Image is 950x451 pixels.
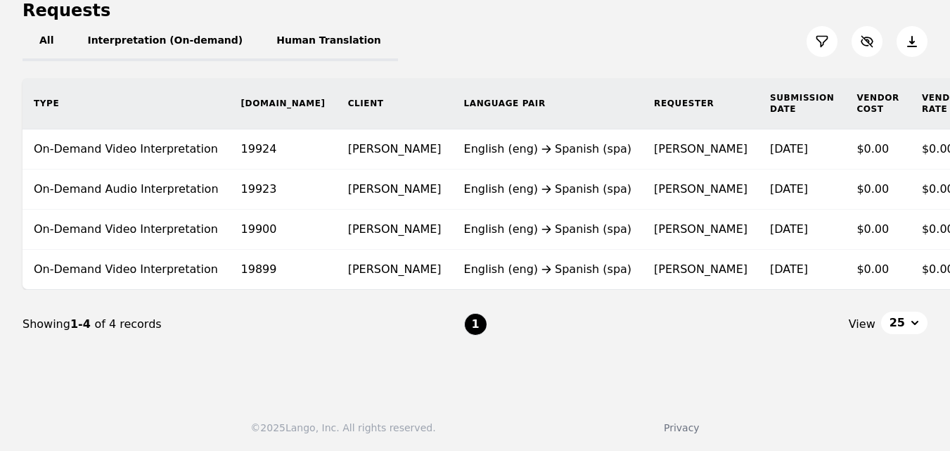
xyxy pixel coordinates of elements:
div: Showing of 4 records [23,316,464,333]
time: [DATE] [770,182,808,196]
button: Human Translation [259,22,398,61]
th: Vendor Cost [845,78,911,129]
button: Interpretation (On-demand) [70,22,259,61]
td: $0.00 [845,129,911,170]
td: On-Demand Audio Interpretation [23,170,230,210]
td: 19900 [230,210,337,250]
td: $0.00 [845,170,911,210]
td: [PERSON_NAME] [337,129,453,170]
div: English (eng) Spanish (spa) [464,261,632,278]
time: [DATE] [770,262,808,276]
td: 19899 [230,250,337,290]
td: [PERSON_NAME] [643,250,759,290]
td: [PERSON_NAME] [643,170,759,210]
button: All [23,22,70,61]
th: Submission Date [759,78,845,129]
td: On-Demand Video Interpretation [23,250,230,290]
td: 19923 [230,170,337,210]
th: Requester [643,78,759,129]
time: [DATE] [770,222,808,236]
td: [PERSON_NAME] [337,170,453,210]
td: On-Demand Video Interpretation [23,210,230,250]
td: On-Demand Video Interpretation [23,129,230,170]
th: Client [337,78,453,129]
button: Export Jobs [897,26,927,57]
span: View [849,316,875,333]
div: English (eng) Spanish (spa) [464,221,632,238]
nav: Page navigation [23,290,927,359]
div: © 2025 Lango, Inc. All rights reserved. [250,421,435,435]
th: Type [23,78,230,129]
td: 19924 [230,129,337,170]
td: [PERSON_NAME] [643,210,759,250]
th: Language Pair [453,78,643,129]
button: Filter [807,26,837,57]
td: $0.00 [845,210,911,250]
th: [DOMAIN_NAME] [230,78,337,129]
span: 25 [890,315,905,331]
td: $0.00 [845,250,911,290]
a: Privacy [664,422,700,433]
td: [PERSON_NAME] [337,210,453,250]
div: English (eng) Spanish (spa) [464,181,632,198]
div: English (eng) Spanish (spa) [464,141,632,158]
button: Customize Column View [852,26,882,57]
td: [PERSON_NAME] [337,250,453,290]
span: 1-4 [70,317,94,331]
button: 25 [881,312,927,334]
td: [PERSON_NAME] [643,129,759,170]
time: [DATE] [770,142,808,155]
